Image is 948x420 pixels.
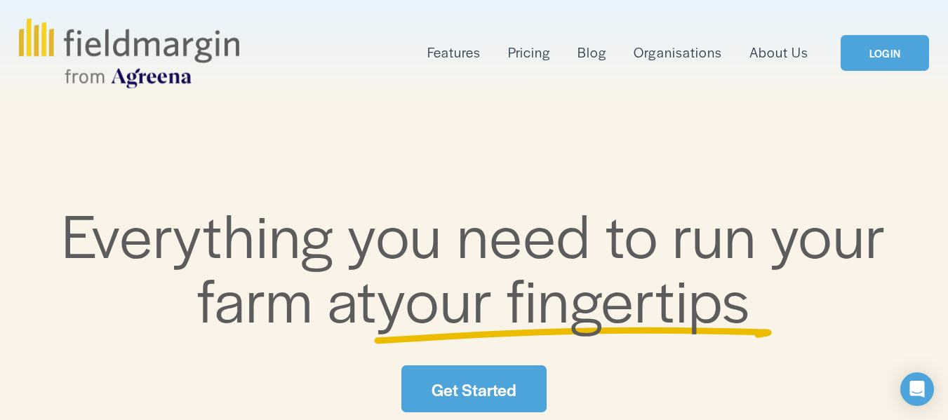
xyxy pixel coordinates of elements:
[634,41,721,64] a: Organisations
[377,256,751,340] span: your fingertips
[578,41,606,64] a: Blog
[62,191,900,340] span: Everything you need to run your farm at
[900,372,934,406] div: Open Intercom Messenger
[427,41,481,64] a: folder dropdown
[508,41,550,64] a: Pricing
[427,43,481,62] span: Features
[19,18,239,88] img: fieldmargin.com
[749,41,808,64] a: About Us
[401,365,547,412] a: Get Started
[841,35,929,71] a: LOGIN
